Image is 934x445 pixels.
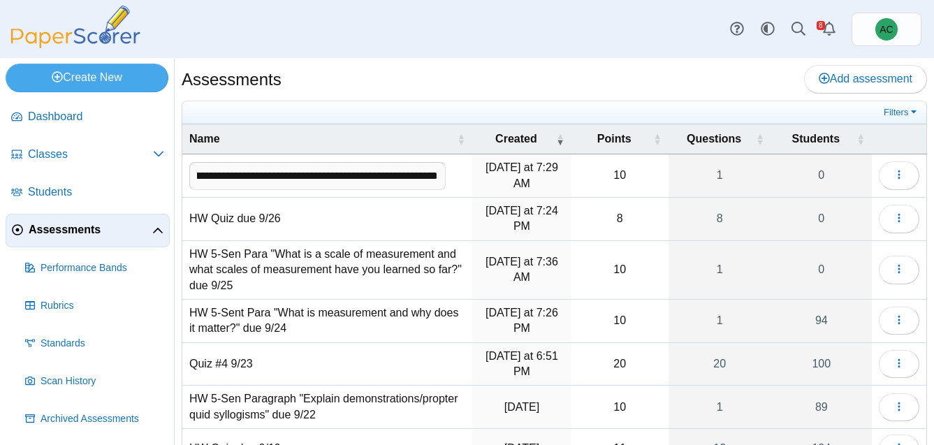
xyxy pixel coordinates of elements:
a: 0 [771,241,872,299]
h1: Assessments [182,68,282,92]
a: Rubrics [20,289,170,323]
span: Points [578,131,650,147]
span: Archived Assessments [41,412,164,426]
a: Performance Bands [20,251,170,285]
span: Name : Activate to sort [457,132,465,146]
a: Andrew Christman [852,13,921,46]
a: Archived Assessments [20,402,170,436]
time: Sep 24, 2025 at 7:36 AM [486,256,558,283]
a: 1 [669,154,771,197]
a: Create New [6,64,168,92]
time: Sep 26, 2025 at 7:29 AM [486,161,558,189]
td: HW Quiz due 9/26 [182,198,472,241]
span: Rubrics [41,299,164,313]
span: Points : Activate to sort [653,132,662,146]
a: PaperScorer [6,38,145,50]
td: 10 [571,300,669,343]
a: Assessments [6,214,170,247]
a: Dashboard [6,101,170,134]
a: 94 [771,300,872,342]
a: 1 [669,300,771,342]
span: Scan History [41,374,164,388]
a: 0 [771,154,872,197]
span: Students [28,184,164,200]
span: Name [189,131,454,147]
time: Sep 24, 2025 at 7:24 PM [486,205,558,232]
a: 1 [669,241,771,299]
a: 0 [771,198,872,240]
span: Dashboard [28,109,164,124]
a: Standards [20,327,170,360]
span: Questions [676,131,753,147]
td: 20 [571,343,669,386]
a: 8 [669,198,771,240]
a: 100 [771,343,872,386]
time: Sep 22, 2025 at 6:51 PM [486,350,558,377]
span: Created [479,131,553,147]
span: Classes [28,147,153,162]
span: Students [778,131,854,147]
span: Created : Activate to remove sorting [556,132,564,146]
td: HW 5-Sent Para "What is measurement and why does it matter?" due 9/24 [182,300,472,343]
td: 10 [571,386,669,429]
td: 8 [571,198,669,241]
a: 89 [771,386,872,428]
td: Quiz #4 9/23 [182,343,472,386]
span: Add assessment [819,73,912,85]
a: Filters [880,105,923,119]
td: HW 5-Sen Para "What is a scale of measurement and what scales of measurement have you learned so ... [182,241,472,300]
a: Scan History [20,365,170,398]
span: Standards [41,337,164,351]
time: Sep 22, 2025 at 7:26 PM [486,307,558,334]
td: 10 [571,241,669,300]
a: 20 [669,343,771,386]
td: HW 5-Sen Paragraph "Explain demonstrations/propter quid syllogisms" due 9/22 [182,386,472,429]
a: Alerts [814,14,845,45]
span: Students : Activate to sort [856,132,865,146]
img: PaperScorer [6,6,145,48]
span: Andrew Christman [875,18,898,41]
a: Add assessment [804,65,927,93]
span: Assessments [29,222,152,238]
a: Students [6,176,170,210]
td: 10 [571,154,669,198]
a: Classes [6,138,170,172]
a: 1 [669,386,771,428]
span: Andrew Christman [880,24,893,34]
span: Performance Bands [41,261,164,275]
span: Questions : Activate to sort [756,132,764,146]
time: Sep 18, 2025 at 2:23 PM [504,401,539,413]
